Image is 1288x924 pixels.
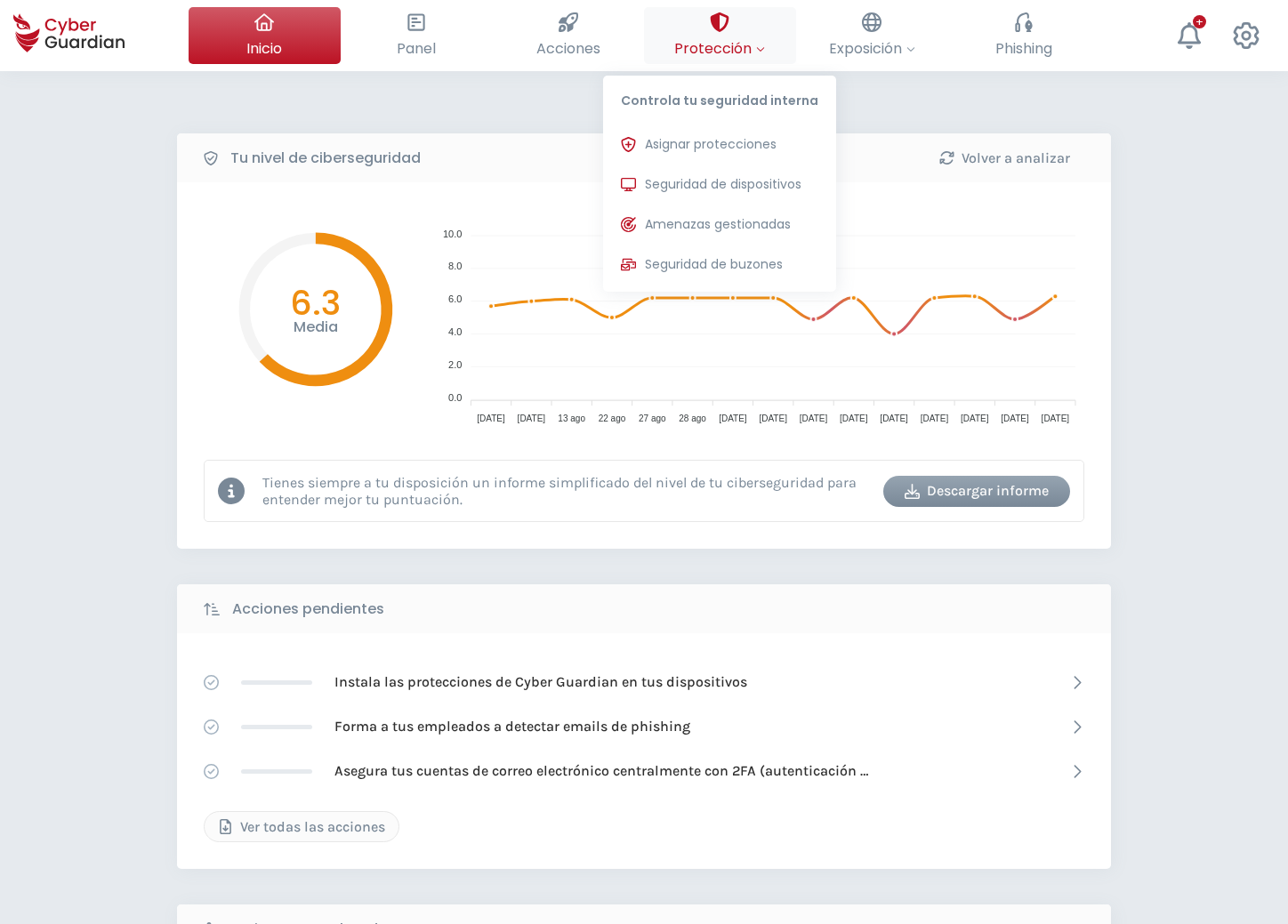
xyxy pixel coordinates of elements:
[674,37,765,60] span: Protección
[448,293,462,304] tspan: 6.0
[644,7,796,64] button: ProtecciónControla tu seguridad internaAsignar proteccionesSeguridad de dispositivosAmenazas gest...
[448,392,462,403] tspan: 0.0
[334,761,868,781] p: Asegura tus cuentas de correo electrónico centralmente con 2FA (autenticación de doble factor)
[796,7,948,64] button: Exposición
[189,7,341,64] button: Inicio
[1001,414,1029,423] tspan: [DATE]
[246,37,282,60] span: Inicio
[492,7,644,64] button: Acciones
[829,37,915,60] span: Exposición
[599,414,626,423] tspan: 22 ago
[1042,414,1070,423] tspan: [DATE]
[232,599,384,620] b: Acciones pendientes
[645,175,801,194] span: Seguridad de dispositivos
[603,247,836,283] button: Seguridad de buzones
[448,359,462,370] tspan: 2.0
[536,37,600,60] span: Acciones
[645,255,783,274] span: Seguridad de buzones
[230,148,421,169] b: Tu nivel de ciberseguridad
[262,474,870,508] p: Tienes siempre a tu disposición un informe simplificado del nivel de tu ciberseguridad para enten...
[443,229,462,239] tspan: 10.0
[645,135,777,154] span: Asignar protecciones
[639,414,666,423] tspan: 27 ago
[961,414,989,423] tspan: [DATE]
[603,167,836,203] button: Seguridad de dispositivos
[558,414,585,423] tspan: 13 ago
[1193,15,1206,28] div: +
[840,414,868,423] tspan: [DATE]
[477,414,505,423] tspan: [DATE]
[947,7,1099,64] button: Phishing
[679,414,706,423] tspan: 28 ago
[334,672,747,692] p: Instala las protecciones de Cyber Guardian en tus dispositivos
[204,811,399,842] button: Ver todas las acciones
[880,414,908,423] tspan: [DATE]
[924,148,1084,169] div: Volver a analizar
[397,37,436,60] span: Panel
[911,142,1098,173] button: Volver a analizar
[603,76,836,118] p: Controla tu seguridad interna
[800,414,828,423] tspan: [DATE]
[645,215,791,234] span: Amenazas gestionadas
[921,414,949,423] tspan: [DATE]
[448,261,462,271] tspan: 8.0
[448,326,462,337] tspan: 4.0
[218,816,385,838] div: Ver todas las acciones
[719,414,747,423] tspan: [DATE]
[897,480,1057,502] div: Descargar informe
[883,476,1070,507] button: Descargar informe
[759,414,787,423] tspan: [DATE]
[603,127,836,163] button: Asignar protecciones
[334,717,690,736] p: Forma a tus empleados a detectar emails de phishing
[341,7,493,64] button: Panel
[995,37,1052,60] span: Phishing
[603,207,836,243] button: Amenazas gestionadas
[518,414,546,423] tspan: [DATE]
